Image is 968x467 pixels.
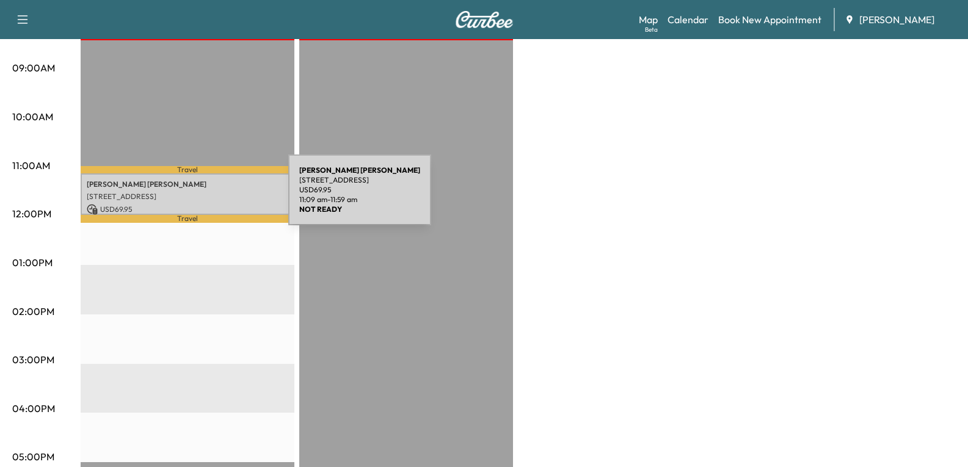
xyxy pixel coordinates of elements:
p: 02:00PM [12,304,54,319]
p: Travel [81,166,294,173]
img: Curbee Logo [455,11,514,28]
p: 12:00PM [12,206,51,221]
p: 09:00AM [12,60,55,75]
p: 11:00AM [12,158,50,173]
a: Book New Appointment [718,12,821,27]
span: [PERSON_NAME] [859,12,934,27]
p: USD 69.95 [87,204,288,215]
a: Calendar [668,12,708,27]
p: [STREET_ADDRESS] [87,192,288,201]
p: 10:00AM [12,109,53,124]
p: 04:00PM [12,401,55,416]
p: 01:00PM [12,255,53,270]
div: Beta [645,25,658,34]
p: Travel [81,215,294,223]
a: MapBeta [639,12,658,27]
p: 05:00PM [12,449,54,464]
p: 03:00PM [12,352,54,367]
p: [PERSON_NAME] [PERSON_NAME] [87,179,288,189]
